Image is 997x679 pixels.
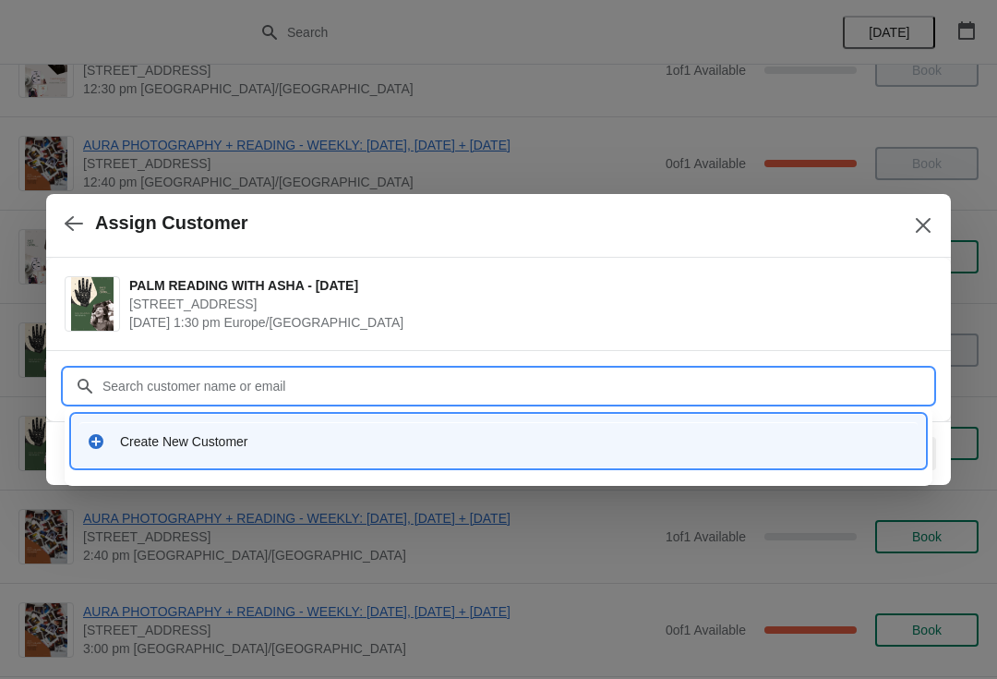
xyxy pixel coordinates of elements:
div: Create New Customer [120,432,910,451]
span: [DATE] 1:30 pm Europe/[GEOGRAPHIC_DATA] [129,313,923,332]
button: Close [907,209,940,242]
input: Search customer name or email [102,370,932,403]
img: PALM READING WITH ASHA - 24TH AUGUST | 74 Broadway Market, London, UK | August 24 | 1:30 pm Europ... [71,277,114,331]
span: PALM READING WITH ASHA - [DATE] [129,276,923,295]
h2: Assign Customer [95,212,248,234]
span: [STREET_ADDRESS] [129,295,923,313]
